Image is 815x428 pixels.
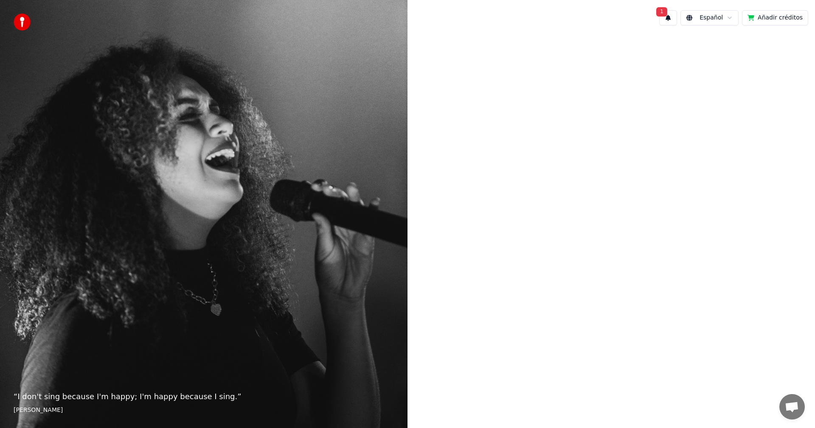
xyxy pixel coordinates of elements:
p: “ I don't sing because I'm happy; I'm happy because I sing. ” [14,391,394,403]
footer: [PERSON_NAME] [14,406,394,414]
span: 1 [656,7,667,17]
a: Open chat [779,394,805,420]
button: 1 [659,10,677,25]
img: youka [14,14,31,31]
button: Añadir créditos [742,10,808,25]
